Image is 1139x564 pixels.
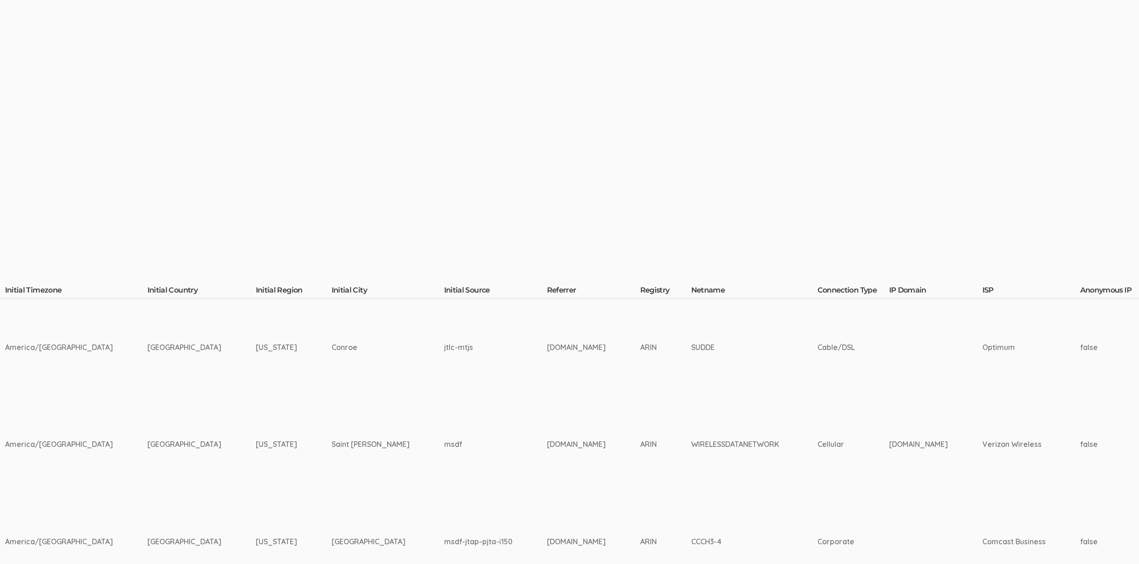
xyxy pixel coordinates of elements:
td: [DOMAIN_NAME] [547,396,640,493]
td: Cellular [818,396,889,493]
th: Connection Type [818,285,889,298]
th: ISP [982,285,1080,298]
th: Referrer [547,285,640,298]
td: ARIN [640,396,691,493]
th: Initial Timezone [5,285,147,298]
th: IP Domain [889,285,982,298]
td: SUDDE [691,299,818,396]
td: America/[GEOGRAPHIC_DATA] [5,299,147,396]
td: jtlc-mtjs [444,299,547,396]
iframe: Chat Widget [1093,520,1139,564]
td: [DOMAIN_NAME] [547,299,640,396]
th: Netname [691,285,818,298]
td: America/[GEOGRAPHIC_DATA] [5,396,147,493]
td: Conroe [332,299,444,396]
td: [GEOGRAPHIC_DATA] [147,396,256,493]
td: [DOMAIN_NAME] [889,396,982,493]
th: Initial City [332,285,444,298]
th: Initial Region [256,285,332,298]
td: Cable/DSL [818,299,889,396]
td: [GEOGRAPHIC_DATA] [147,299,256,396]
td: WIRELESSDATANETWORK [691,396,818,493]
th: Initial Country [147,285,256,298]
td: Optimum [982,299,1080,396]
td: Verizon Wireless [982,396,1080,493]
th: Initial Source [444,285,547,298]
td: ARIN [640,299,691,396]
td: Saint [PERSON_NAME] [332,396,444,493]
td: msdf [444,396,547,493]
th: Registry [640,285,691,298]
td: [US_STATE] [256,299,332,396]
td: [US_STATE] [256,396,332,493]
